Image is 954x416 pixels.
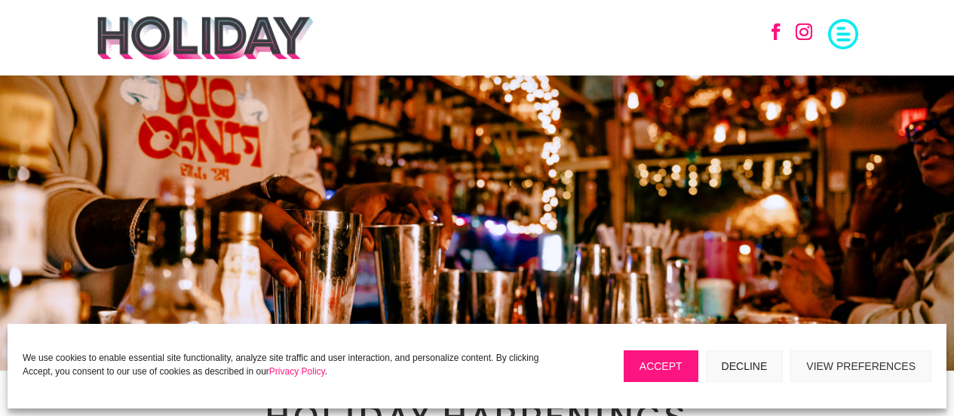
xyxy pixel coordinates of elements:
img: holiday-logo-black [96,15,315,60]
button: Accept [624,350,698,382]
a: Privacy Policy [269,366,325,377]
button: View preferences [790,350,931,382]
a: Follow on Facebook [759,15,793,48]
button: Decline [706,350,784,382]
p: We use cookies to enable essential site functionality, analyze site traffic and user interaction,... [23,351,571,378]
a: Follow on Instagram [787,15,821,48]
